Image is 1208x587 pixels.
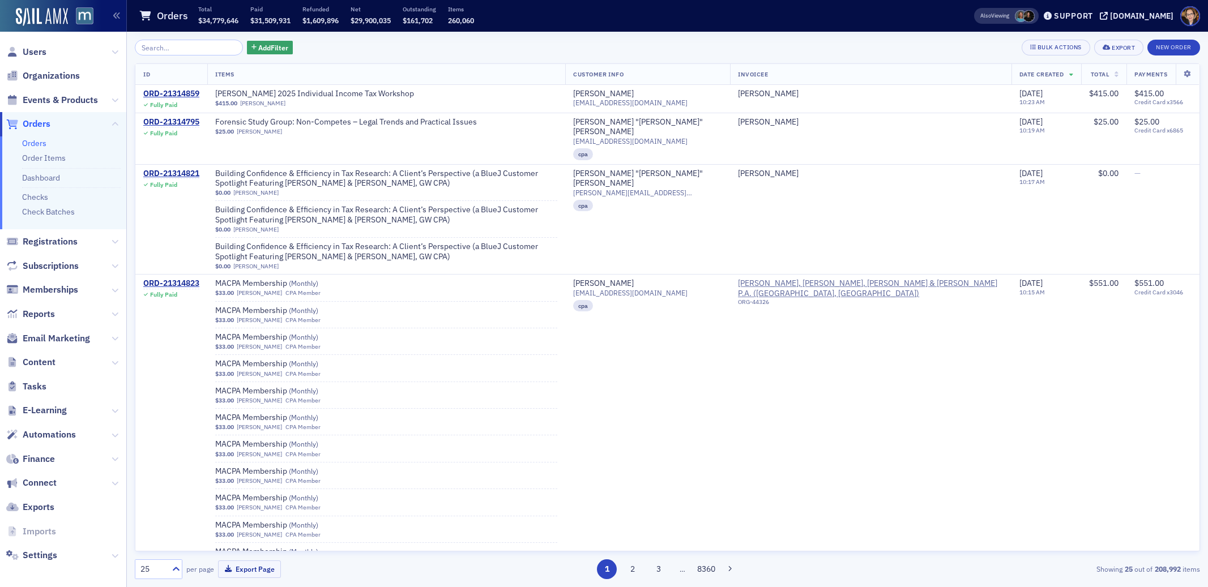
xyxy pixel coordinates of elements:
[573,70,624,78] span: Customer Info
[1054,11,1093,21] div: Support
[675,564,690,574] span: …
[1134,289,1192,296] span: Credit Card x3046
[403,5,436,13] p: Outstanding
[289,332,318,341] span: ( Monthly )
[237,343,282,350] a: [PERSON_NAME]
[1019,168,1043,178] span: [DATE]
[6,94,98,106] a: Events & Products
[573,117,722,137] a: [PERSON_NAME] "[PERSON_NAME]" [PERSON_NAME]
[696,559,716,579] button: 8360
[1089,88,1119,98] span: $415.00
[6,380,46,393] a: Tasks
[198,5,238,13] p: Total
[738,117,799,127] div: [PERSON_NAME]
[143,70,150,78] span: ID
[143,117,199,127] div: ORD-21314795
[215,413,358,423] a: MACPA Membership (Monthly)
[1094,40,1143,55] button: Export
[215,397,234,404] span: $33.00
[215,169,557,188] span: Building Confidence & Efficiency in Tax Research: A Client’s Perspective (a BlueJ Customer Spotli...
[1022,40,1090,55] button: Bulk Actions
[237,289,282,297] a: [PERSON_NAME]
[143,278,199,289] a: ORD-21314823
[738,89,1004,99] span: Patricia Everett
[1180,6,1200,26] span: Profile
[1019,88,1043,98] span: [DATE]
[1015,10,1027,22] span: Margaret DeRoose
[573,89,634,99] div: [PERSON_NAME]
[237,477,282,485] a: [PERSON_NAME]
[6,453,55,465] a: Finance
[215,278,358,289] span: MACPA Membership
[285,343,321,350] div: CPA Member
[1019,126,1045,134] time: 10:19 AM
[289,386,318,395] span: ( Monthly )
[250,16,291,25] span: $31,509,931
[143,89,199,99] a: ORD-21314859
[573,289,688,297] span: [EMAIL_ADDRESS][DOMAIN_NAME]
[23,525,56,538] span: Imports
[738,278,1004,310] span: Mullen, Sondberg, Wimbish & Stone P.A. (Annapolis, MD)
[1134,168,1141,178] span: —
[1098,168,1119,178] span: $0.00
[215,386,358,396] span: MACPA Membership
[1134,127,1192,134] span: Credit Card x6865
[1091,70,1109,78] span: Total
[285,289,321,297] div: CPA Member
[738,89,799,99] div: [PERSON_NAME]
[573,300,593,311] div: cpa
[980,12,1009,20] span: Viewing
[23,356,56,369] span: Content
[22,153,66,163] a: Order Items
[285,504,321,511] div: CPA Member
[738,278,1004,298] span: Mullen, Sondberg, Wimbish & Stone P.A. (Annapolis, MD)
[302,16,339,25] span: $1,609,896
[6,235,78,248] a: Registrations
[150,181,177,188] div: Fully Paid
[237,531,282,538] a: [PERSON_NAME]
[648,559,668,579] button: 3
[215,242,557,262] a: Building Confidence & Efficiency in Tax Research: A Client’s Perspective (a BlueJ Customer Spotli...
[22,138,46,148] a: Orders
[6,332,90,345] a: Email Marketing
[23,235,78,248] span: Registrations
[215,117,477,127] span: Forensic Study Group: Non-Competes – Legal Trends and Practical Issues
[573,278,634,289] a: [PERSON_NAME]
[215,439,358,449] span: MACPA Membership
[285,370,321,378] div: CPA Member
[738,169,799,179] div: [PERSON_NAME]
[218,560,281,578] button: Export Page
[215,205,557,225] a: Building Confidence & Efficiency in Tax Research: A Client’s Perspective (a BlueJ Customer Spotli...
[23,284,78,296] span: Memberships
[1134,117,1159,127] span: $25.00
[215,70,234,78] span: Items
[16,8,68,26] img: SailAMX
[150,101,177,109] div: Fully Paid
[237,370,282,378] a: [PERSON_NAME]
[215,278,358,289] a: MACPA Membership (Monthly)
[6,501,54,513] a: Exports
[1122,564,1134,574] strong: 25
[1019,288,1045,296] time: 10:15 AM
[1019,278,1043,288] span: [DATE]
[302,5,339,13] p: Refunded
[140,563,165,575] div: 25
[237,504,282,511] a: [PERSON_NAME]
[150,130,177,137] div: Fully Paid
[237,128,282,135] a: [PERSON_NAME]
[215,359,358,369] span: MACPA Membership
[143,169,199,179] a: ORD-21314821
[215,332,358,342] span: MACPA Membership
[215,128,234,135] span: $25.00
[597,559,617,579] button: 1
[573,188,722,197] span: [PERSON_NAME][EMAIL_ADDRESS][DOMAIN_NAME]
[215,343,234,350] span: $33.00
[215,547,358,557] span: MACPA Membership
[1134,88,1164,98] span: $415.00
[573,98,688,107] span: [EMAIL_ADDRESS][DOMAIN_NAME]
[285,316,321,324] div: CPA Member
